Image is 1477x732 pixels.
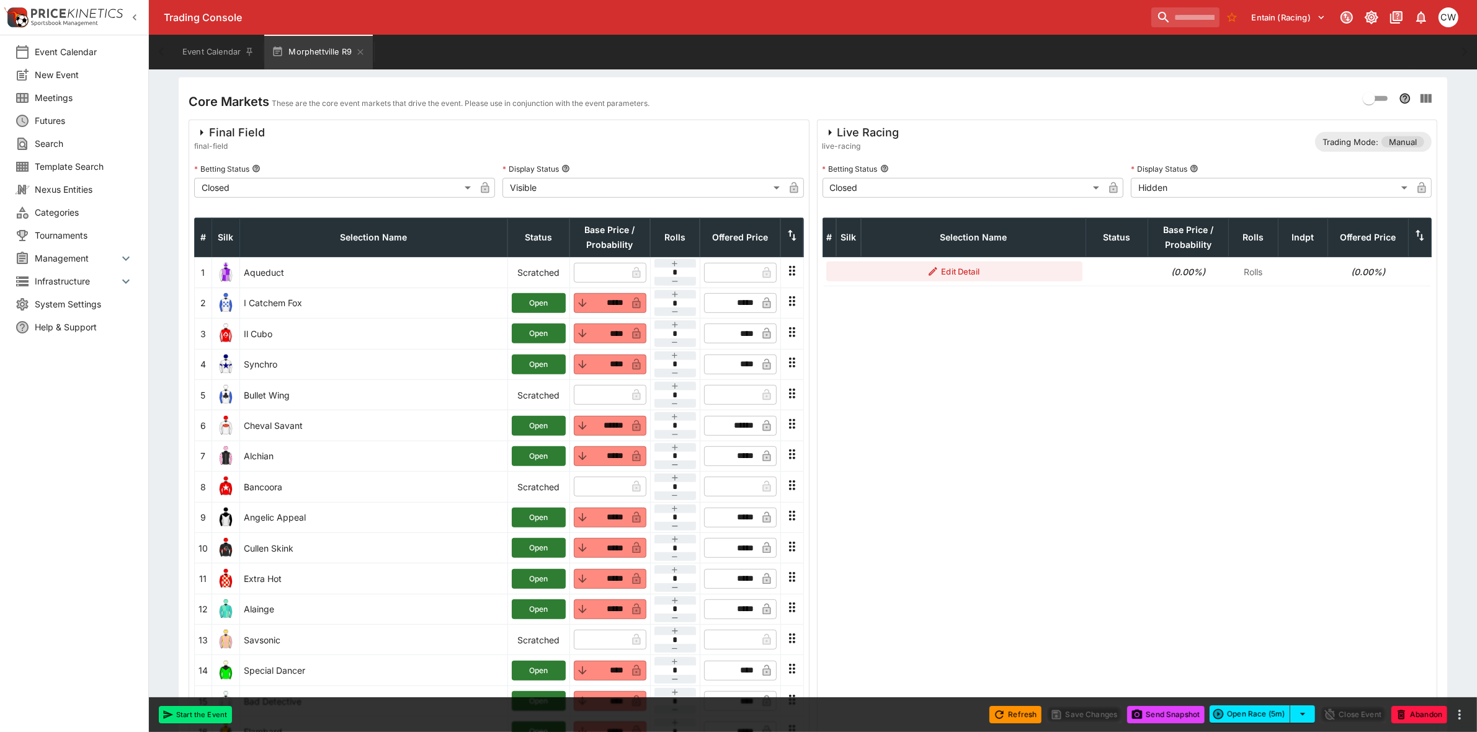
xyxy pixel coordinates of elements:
td: 6 [195,410,212,441]
div: Closed [194,178,475,198]
td: Bullet Wing [240,379,508,410]
p: Betting Status [823,164,878,174]
p: Rolls [1233,265,1275,278]
td: 9 [195,502,212,532]
button: Connected to PK [1336,6,1358,29]
span: Manual [1381,136,1424,149]
td: 2 [195,288,212,318]
button: Send Snapshot [1127,706,1205,723]
span: Event Calendar [35,45,133,58]
button: Betting Status [880,164,889,173]
button: Open [512,691,566,711]
button: Refresh [989,706,1042,723]
button: Open [512,569,566,589]
button: Open [512,416,566,436]
td: Savsonic [240,625,508,655]
th: Status [507,218,569,257]
p: Scratched [512,480,566,493]
span: live-racing [823,140,899,152]
img: runner 2 [216,293,236,313]
th: # [195,218,212,257]
div: Hidden [1131,178,1412,198]
td: Angelic Appeal [240,502,508,532]
td: 10 [195,532,212,563]
button: more [1452,707,1467,722]
td: Extra Hot [240,563,508,594]
span: Infrastructure [35,275,118,288]
button: Display Status [1190,164,1198,173]
button: Open [512,293,566,313]
div: Live Racing [823,125,899,140]
p: These are the core event markets that drive the event. Please use in conjunction with the event p... [272,97,649,110]
img: runner 13 [216,630,236,650]
th: Offered Price [700,218,780,257]
img: runner 5 [216,385,236,405]
span: New Event [35,68,133,81]
span: System Settings [35,298,133,311]
button: No Bookmarks [1222,7,1242,27]
img: runner 6 [216,416,236,436]
button: Open [512,599,566,619]
button: Event Calendar [175,35,262,69]
button: Open Race (5m) [1210,705,1290,723]
span: Categories [35,206,133,219]
button: Christopher Winter [1435,4,1462,31]
button: Open [512,538,566,558]
p: Betting Status [194,164,249,174]
th: # [823,218,836,257]
td: Synchro [240,349,508,379]
div: Visible [502,178,783,198]
button: Open [512,324,566,343]
span: Tournaments [35,229,133,242]
p: Scratched [512,389,566,402]
th: Silk [836,218,861,257]
th: Selection Name [861,218,1086,257]
td: I Catchem Fox [240,288,508,318]
td: 15 [195,686,212,716]
th: Rolls [1229,218,1278,257]
th: Rolls [650,218,700,257]
img: runner 15 [216,691,236,711]
td: 3 [195,319,212,349]
img: runner 12 [216,599,236,619]
span: Mark an event as closed and abandoned. [1391,707,1447,720]
img: runner 1 [216,263,236,283]
img: PriceKinetics [31,9,123,18]
input: search [1151,7,1220,27]
span: Management [35,252,118,265]
button: Open [512,661,566,681]
button: Toggle light/dark mode [1360,6,1383,29]
img: runner 8 [216,477,236,496]
p: Trading Mode: [1323,136,1378,149]
button: Start the Event [159,706,232,723]
td: Cullen Skink [240,532,508,563]
img: runner 9 [216,508,236,527]
td: 8 [195,472,212,502]
div: Trading Console [164,11,1146,24]
td: Alchian [240,441,508,471]
td: 13 [195,625,212,655]
td: 4 [195,349,212,379]
img: runner 10 [216,538,236,558]
img: runner 7 [216,446,236,466]
th: Status [1086,218,1148,257]
img: Sportsbook Management [31,20,98,26]
span: Help & Support [35,320,133,333]
td: Aqueduct [240,257,508,288]
th: Base Price / Probability [569,218,650,257]
th: Offered Price [1328,218,1409,257]
div: Closed [823,178,1104,198]
div: Christopher Winter [1439,7,1458,27]
img: runner 11 [216,569,236,589]
span: Futures [35,114,133,127]
td: Alainge [240,594,508,624]
td: Cheval Savant [240,410,508,441]
button: Notifications [1410,6,1432,29]
span: Template Search [35,160,133,173]
button: Morphettville R9 [264,35,373,69]
img: PriceKinetics Logo [4,5,29,30]
span: final-field [194,140,265,152]
button: select merge strategy [1290,705,1315,723]
p: Scratched [512,266,566,279]
img: runner 14 [216,661,236,681]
